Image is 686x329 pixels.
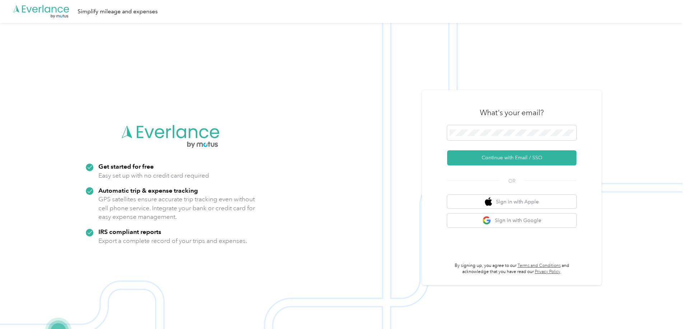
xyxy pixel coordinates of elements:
[98,187,198,194] strong: Automatic trip & expense tracking
[98,195,255,221] p: GPS satellites ensure accurate trip tracking even without cell phone service. Integrate your bank...
[447,195,576,209] button: apple logoSign in with Apple
[98,228,161,235] strong: IRS compliant reports
[480,108,544,118] h3: What's your email?
[447,263,576,275] p: By signing up, you agree to our and acknowledge that you have read our .
[485,197,492,206] img: apple logo
[98,171,209,180] p: Easy set up with no credit card required
[447,213,576,227] button: google logoSign in with Google
[98,163,154,170] strong: Get started for free
[518,263,561,268] a: Terms and Conditions
[499,177,524,185] span: OR
[482,216,491,225] img: google logo
[98,236,247,245] p: Export a complete record of your trips and expenses.
[447,150,576,165] button: Continue with Email / SSO
[535,269,560,274] a: Privacy Policy
[78,7,158,16] div: Simplify mileage and expenses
